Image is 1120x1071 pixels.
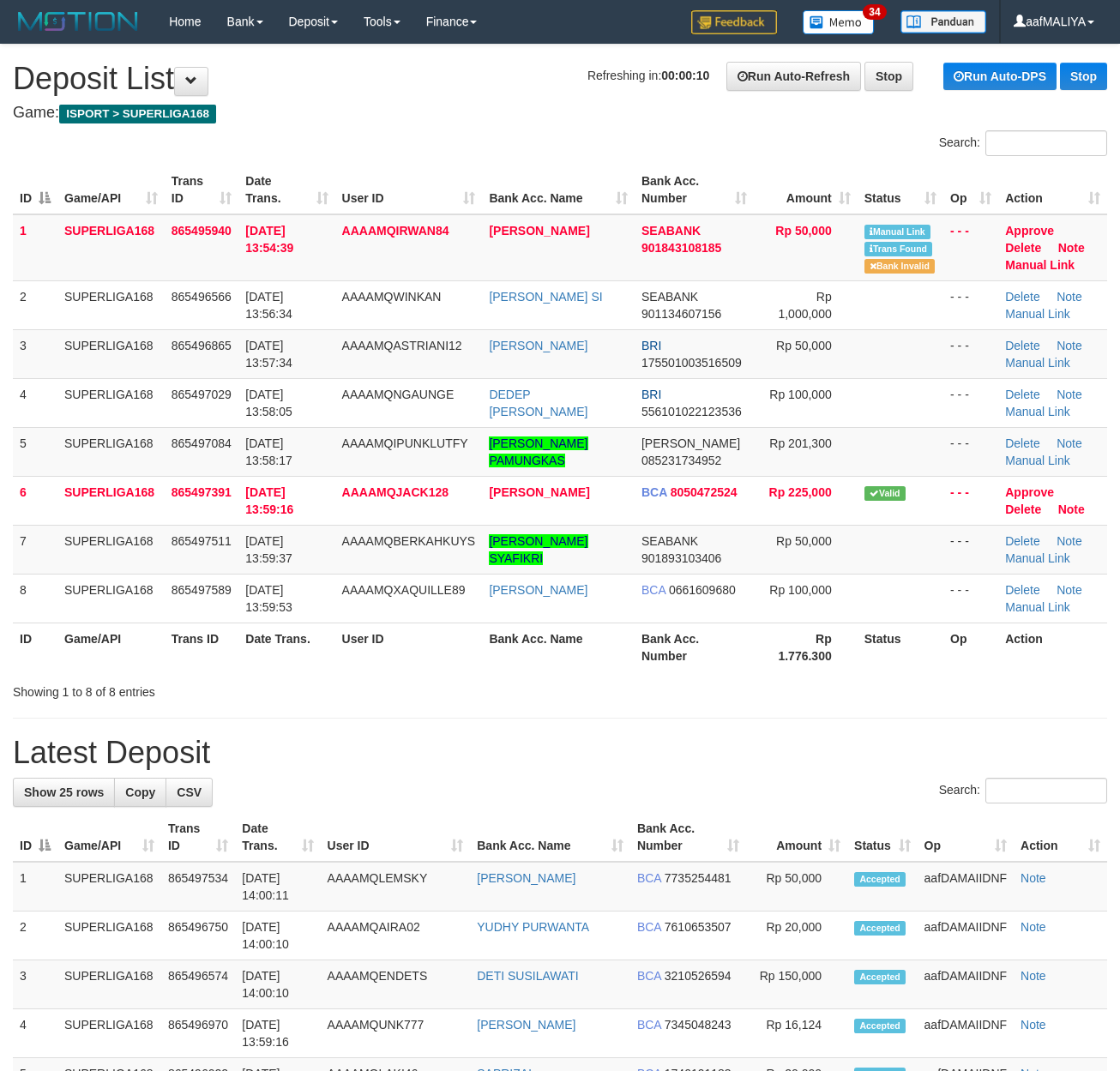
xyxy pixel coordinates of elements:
span: Copy 901843108185 to clipboard [641,241,721,255]
span: Copy 175501003516509 to clipboard [641,356,742,370]
span: AAAAMQNGAUNGE [342,388,455,401]
span: [DATE] 13:56:34 [245,290,292,321]
a: [PERSON_NAME] [489,583,587,597]
span: BCA [641,583,665,597]
td: aafDAMAIIDNF [918,960,1014,1009]
td: 2 [13,912,57,960]
span: Bank is not match [864,259,935,274]
th: User ID [335,623,483,671]
a: CSV [166,778,213,807]
a: Stop [1060,63,1107,90]
a: Note [1057,339,1082,352]
th: ID: activate to sort column descending [13,813,57,862]
td: aafDAMAIIDNF [918,912,1014,960]
span: ISPORT > SUPERLIGA168 [59,105,216,123]
span: AAAAMQJACK128 [342,485,449,499]
span: Copy 8050472524 to clipboard [671,485,738,499]
a: Manual Link [1005,307,1070,321]
span: [PERSON_NAME] [641,436,740,450]
img: Button%20Memo.svg [803,10,875,34]
th: User ID: activate to sort column ascending [335,165,483,214]
a: Stop [864,62,913,91]
td: SUPERLIGA168 [57,960,161,1009]
td: SUPERLIGA168 [57,912,161,960]
span: AAAAMQIPUNKLUTFY [342,436,468,450]
a: Note [1058,241,1085,255]
h4: Game: [13,105,1107,122]
th: Game/API: activate to sort column ascending [57,165,165,214]
td: - - - [943,427,998,476]
span: BCA [641,485,667,499]
td: AAAAMQLEMSKY [321,862,471,912]
span: BCA [637,920,661,934]
span: BRI [641,339,661,352]
span: Copy 901893103406 to clipboard [641,551,721,565]
span: [DATE] 13:59:37 [245,534,292,565]
a: [PERSON_NAME] [489,339,587,352]
a: [PERSON_NAME] [477,1018,575,1032]
span: 865497589 [172,583,232,597]
span: Rp 50,000 [776,534,832,548]
a: Note [1057,583,1082,597]
a: Show 25 rows [13,778,115,807]
th: Op [943,623,998,671]
span: 865497511 [172,534,232,548]
th: Date Trans. [238,623,334,671]
span: Rp 50,000 [776,339,832,352]
td: SUPERLIGA168 [57,280,165,329]
span: Accepted [854,1019,906,1033]
a: [PERSON_NAME] SYAFIKRI [489,534,587,565]
a: YUDHY PURWANTA [477,920,589,934]
th: Status: activate to sort column ascending [858,165,943,214]
span: Copy 7735254481 to clipboard [665,871,732,885]
span: BCA [637,871,661,885]
td: 6 [13,476,57,525]
span: [DATE] 13:58:17 [245,436,292,467]
a: DETI SUSILAWATI [477,969,579,983]
span: BCA [637,1018,661,1032]
span: AAAAMQXAQUILLE89 [342,583,466,597]
a: Note [1057,388,1082,401]
span: Show 25 rows [24,785,104,799]
td: - - - [943,476,998,525]
span: Copy 3210526594 to clipboard [665,969,732,983]
td: 3 [13,960,57,1009]
a: Delete [1005,502,1041,516]
td: [DATE] 13:59:16 [235,1009,320,1058]
span: AAAAMQASTRIANI12 [342,339,462,352]
td: Rp 50,000 [746,862,847,912]
td: - - - [943,280,998,329]
td: SUPERLIGA168 [57,525,165,574]
td: - - - [943,378,998,427]
th: Bank Acc. Name: activate to sort column ascending [482,165,635,214]
th: Game/API: activate to sort column ascending [57,813,161,862]
div: Showing 1 to 8 of 8 entries [13,677,454,701]
a: Note [1021,969,1046,983]
td: AAAAMQAIRA02 [321,912,471,960]
a: Copy [114,778,166,807]
td: 865496970 [161,1009,235,1058]
a: Manual Link [1005,551,1070,565]
th: Rp 1.776.300 [754,623,857,671]
span: 865496566 [172,290,232,304]
td: 8 [13,574,57,623]
span: SEABANK [641,290,698,304]
a: Note [1021,920,1046,934]
td: SUPERLIGA168 [57,476,165,525]
a: Note [1057,436,1082,450]
td: 7 [13,525,57,574]
span: Similar transaction found [864,242,933,256]
td: 4 [13,1009,57,1058]
a: [PERSON_NAME] [489,485,589,499]
h1: Latest Deposit [13,736,1107,770]
strong: 00:00:10 [661,69,709,82]
a: Delete [1005,241,1041,255]
span: Rp 50,000 [775,224,831,238]
img: panduan.png [900,10,986,33]
a: Delete [1005,339,1039,352]
span: SEABANK [641,534,698,548]
label: Search: [939,778,1107,803]
td: 865496750 [161,912,235,960]
a: Note [1021,1018,1046,1032]
span: 865497029 [172,388,232,401]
